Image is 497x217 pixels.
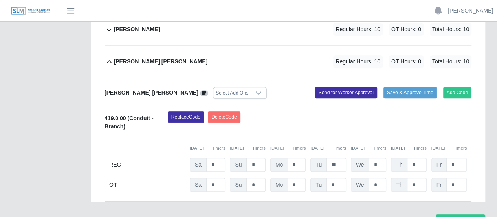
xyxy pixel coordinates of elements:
[292,145,306,152] button: Timers
[430,55,471,68] span: Total Hours: 10
[430,23,471,36] span: Total Hours: 10
[413,145,427,152] button: Timers
[270,178,288,192] span: Mo
[109,158,185,172] div: REG
[453,145,467,152] button: Timers
[333,55,383,68] span: Regular Hours: 10
[190,145,225,152] div: [DATE]
[11,7,50,15] img: SLM Logo
[351,145,386,152] div: [DATE]
[168,111,204,122] button: ReplaceCode
[310,178,327,192] span: Tu
[230,145,265,152] div: [DATE]
[431,158,447,172] span: Fr
[200,89,209,96] a: View/Edit Notes
[333,145,346,152] button: Timers
[389,23,424,36] span: OT Hours: 0
[373,145,386,152] button: Timers
[315,87,377,98] button: Send for Worker Approval
[351,158,369,172] span: We
[109,178,185,192] div: OT
[448,7,493,15] a: [PERSON_NAME]
[105,89,198,96] b: [PERSON_NAME] [PERSON_NAME]
[190,178,207,192] span: Sa
[105,115,153,130] b: 419.0.00 (Conduit - Branch)
[310,158,327,172] span: Tu
[443,87,472,98] button: Add Code
[114,57,207,66] b: [PERSON_NAME] [PERSON_NAME]
[213,87,251,98] div: Select Add Ons
[105,46,471,78] button: [PERSON_NAME] [PERSON_NAME] Regular Hours: 10 OT Hours: 0 Total Hours: 10
[105,13,471,45] button: [PERSON_NAME] Regular Hours: 10 OT Hours: 0 Total Hours: 10
[270,145,306,152] div: [DATE]
[391,145,426,152] div: [DATE]
[333,23,383,36] span: Regular Hours: 10
[230,158,247,172] span: Su
[351,178,369,192] span: We
[391,178,407,192] span: Th
[230,178,247,192] span: Su
[252,145,266,152] button: Timers
[114,25,160,33] b: [PERSON_NAME]
[431,178,447,192] span: Fr
[389,55,424,68] span: OT Hours: 0
[270,158,288,172] span: Mo
[212,145,226,152] button: Timers
[383,87,437,98] button: Save & Approve Time
[391,158,407,172] span: Th
[431,145,467,152] div: [DATE]
[208,111,240,122] button: DeleteCode
[190,158,207,172] span: Sa
[310,145,346,152] div: [DATE]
